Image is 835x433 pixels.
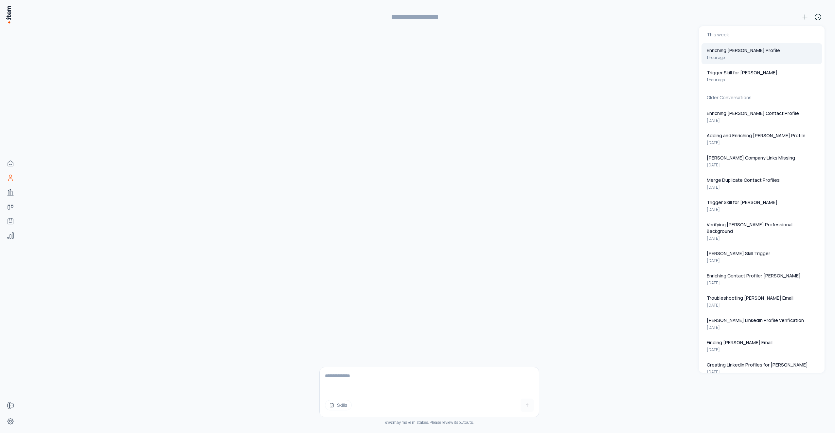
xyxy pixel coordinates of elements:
[707,236,720,241] p: [DATE]
[707,280,720,286] p: [DATE]
[707,369,720,375] p: [DATE]
[702,246,822,267] button: [PERSON_NAME] Skill Trigger[DATE]
[707,47,780,54] p: Enriching [PERSON_NAME] Profile
[707,55,725,60] p: 1 hour ago
[385,420,393,425] i: item
[707,118,720,123] p: [DATE]
[707,339,773,346] p: Finding [PERSON_NAME] Email
[702,173,822,194] button: Merge Duplicate Contact Profiles[DATE]
[4,200,17,213] a: Deals
[4,229,17,242] a: Analytics
[707,362,808,368] p: Creating LinkedIn Profiles for [PERSON_NAME]
[4,399,17,412] a: Forms
[702,269,822,290] button: Enriching Contact Profile: [PERSON_NAME][DATE]
[702,106,822,127] button: Enriching [PERSON_NAME] Contact Profile[DATE]
[702,313,822,334] button: [PERSON_NAME] LinkedIn Profile Verification[DATE]
[798,10,811,24] button: New conversation
[4,415,17,428] a: Settings
[702,66,822,86] button: Trigger Skill for [PERSON_NAME]1 hour ago
[707,110,799,117] p: Enriching [PERSON_NAME] Contact Profile
[811,10,825,24] button: View history
[4,157,17,170] a: Home
[707,250,770,257] p: [PERSON_NAME] Skill Trigger
[707,77,725,83] p: 1 hour ago
[5,5,12,24] img: Item Brain Logo
[4,186,17,199] a: Companies
[707,162,720,168] p: [DATE]
[707,177,780,183] p: Merge Duplicate Contact Profiles
[707,185,720,190] p: [DATE]
[702,217,822,245] button: Verifying [PERSON_NAME] Professional Background[DATE]
[707,347,720,352] p: [DATE]
[707,258,720,263] p: [DATE]
[319,420,539,425] div: may make mistakes. Please review its outputs.
[707,273,801,279] p: Enriching Contact Profile: [PERSON_NAME]
[702,89,822,106] div: Older Conversations
[707,155,795,161] p: [PERSON_NAME] Company Links Missing
[707,303,720,308] p: [DATE]
[707,317,804,324] p: [PERSON_NAME] LinkedIn Profile Verification
[702,151,822,172] button: [PERSON_NAME] Company Links Missing[DATE]
[707,207,720,212] p: [DATE]
[337,402,347,408] span: Skills
[4,215,17,228] a: Agents
[702,43,822,64] button: Enriching [PERSON_NAME] Profile1 hour ago
[707,199,777,206] p: Trigger Skill for [PERSON_NAME]
[707,295,793,301] p: Troubleshooting [PERSON_NAME] Email
[702,291,822,312] button: Troubleshooting [PERSON_NAME] Email[DATE]
[325,400,352,410] button: Skills
[707,221,817,235] p: Verifying [PERSON_NAME] Professional Background
[707,132,806,139] p: Adding and Enriching [PERSON_NAME] Profile
[707,325,720,330] p: [DATE]
[4,171,17,184] a: People
[707,140,720,145] p: [DATE]
[702,26,822,43] div: This week
[702,335,822,356] button: Finding [PERSON_NAME] Email[DATE]
[702,195,822,216] button: Trigger Skill for [PERSON_NAME][DATE]
[707,69,777,76] p: Trigger Skill for [PERSON_NAME]
[702,128,822,149] button: Adding and Enriching [PERSON_NAME] Profile[DATE]
[702,358,822,379] button: Creating LinkedIn Profiles for [PERSON_NAME][DATE]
